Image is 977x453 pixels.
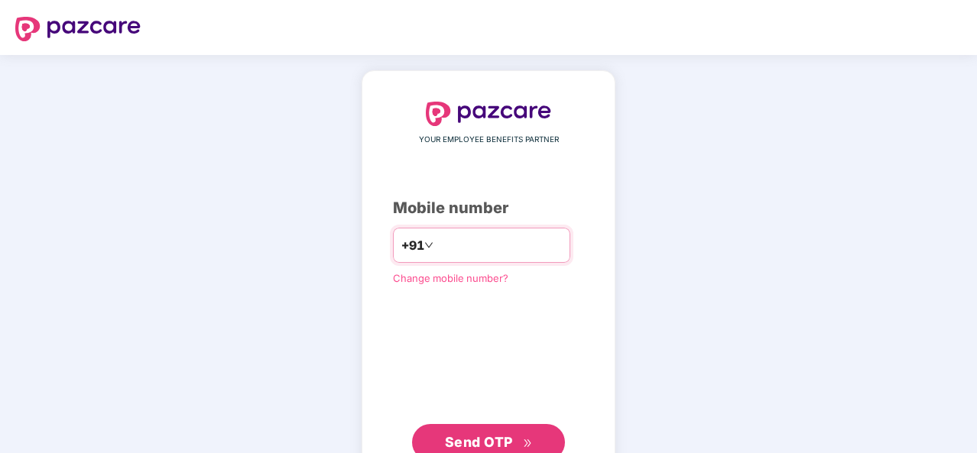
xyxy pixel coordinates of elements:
span: +91 [401,236,424,255]
a: Change mobile number? [393,272,508,284]
div: Mobile number [393,196,584,220]
img: logo [426,102,551,126]
span: double-right [523,438,533,448]
span: Send OTP [445,434,513,450]
span: down [424,241,433,250]
span: YOUR EMPLOYEE BENEFITS PARTNER [419,134,559,146]
img: logo [15,17,141,41]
